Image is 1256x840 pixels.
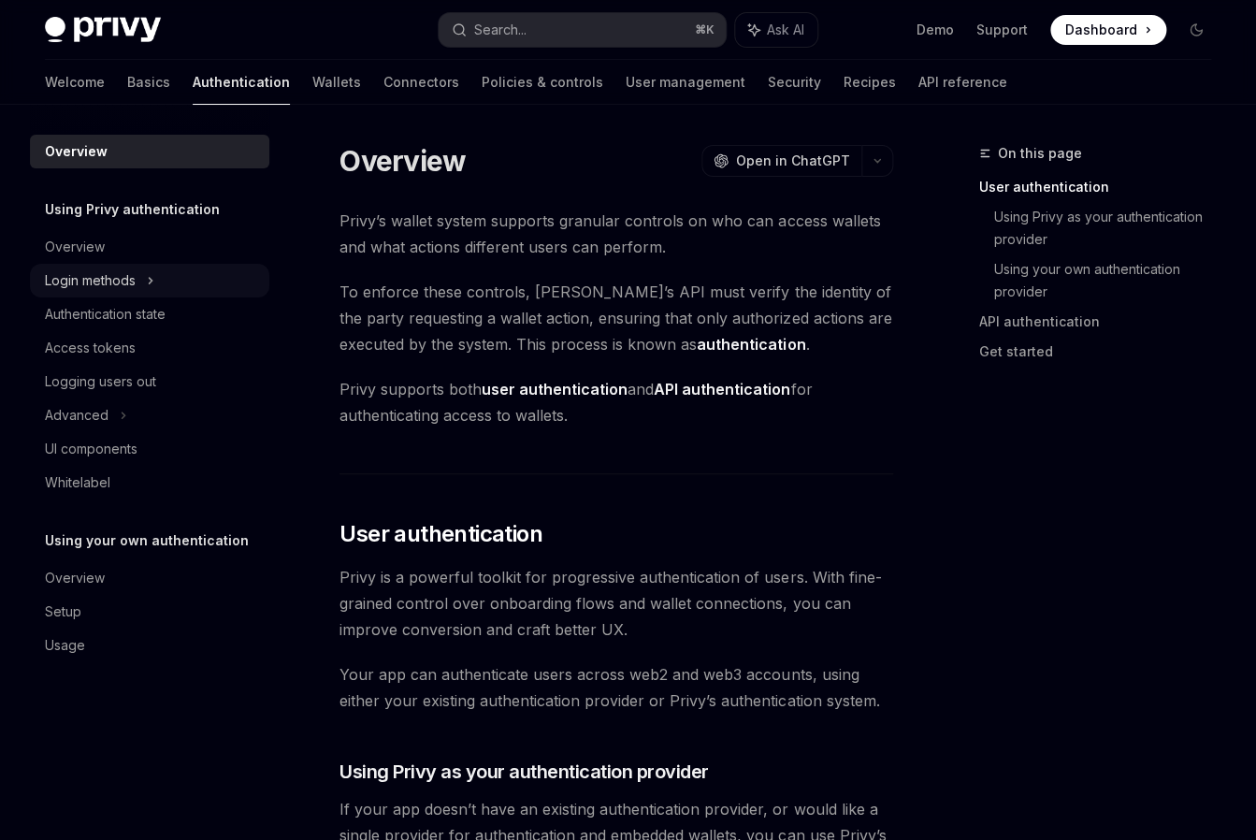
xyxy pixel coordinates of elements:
[30,466,269,500] a: Whitelabel
[30,595,269,629] a: Setup
[735,13,817,47] button: Ask AI
[994,202,1226,254] a: Using Privy as your authentication provider
[45,471,110,494] div: Whitelabel
[439,13,726,47] button: Search...⌘K
[45,337,136,359] div: Access tokens
[1050,15,1166,45] a: Dashboard
[45,60,105,105] a: Welcome
[1181,15,1211,45] button: Toggle dark mode
[979,172,1226,202] a: User authentication
[697,335,805,354] strong: authentication
[339,208,893,260] span: Privy’s wallet system supports granular controls on who can access wallets and what actions diffe...
[767,21,804,39] span: Ask AI
[30,561,269,595] a: Overview
[45,601,81,623] div: Setup
[339,759,709,785] span: Using Privy as your authentication provider
[844,60,896,105] a: Recipes
[917,21,954,39] a: Demo
[482,60,603,105] a: Policies & controls
[30,629,269,662] a: Usage
[654,380,790,398] strong: API authentication
[918,60,1007,105] a: API reference
[312,60,361,105] a: Wallets
[736,152,850,170] span: Open in ChatGPT
[1065,21,1137,39] span: Dashboard
[339,376,893,428] span: Privy supports both and for authenticating access to wallets.
[30,331,269,365] a: Access tokens
[482,380,628,398] strong: user authentication
[30,432,269,466] a: UI components
[979,337,1226,367] a: Get started
[45,438,137,460] div: UI components
[695,22,715,37] span: ⌘ K
[976,21,1028,39] a: Support
[626,60,745,105] a: User management
[998,142,1082,165] span: On this page
[45,303,166,326] div: Authentication state
[768,60,821,105] a: Security
[30,230,269,264] a: Overview
[30,135,269,168] a: Overview
[30,365,269,398] a: Logging users out
[474,19,527,41] div: Search...
[339,564,893,643] span: Privy is a powerful toolkit for progressive authentication of users. With fine-grained control ov...
[45,269,136,292] div: Login methods
[127,60,170,105] a: Basics
[994,254,1226,307] a: Using your own authentication provider
[979,307,1226,337] a: API authentication
[339,661,893,714] span: Your app can authenticate users across web2 and web3 accounts, using either your existing authent...
[339,279,893,357] span: To enforce these controls, [PERSON_NAME]’s API must verify the identity of the party requesting a...
[193,60,290,105] a: Authentication
[30,297,269,331] a: Authentication state
[383,60,459,105] a: Connectors
[45,404,108,427] div: Advanced
[45,17,161,43] img: dark logo
[339,144,466,178] h1: Overview
[701,145,861,177] button: Open in ChatGPT
[45,567,105,589] div: Overview
[45,370,156,393] div: Logging users out
[45,634,85,657] div: Usage
[339,519,542,549] span: User authentication
[45,529,249,552] h5: Using your own authentication
[45,236,105,258] div: Overview
[45,198,220,221] h5: Using Privy authentication
[45,140,108,163] div: Overview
